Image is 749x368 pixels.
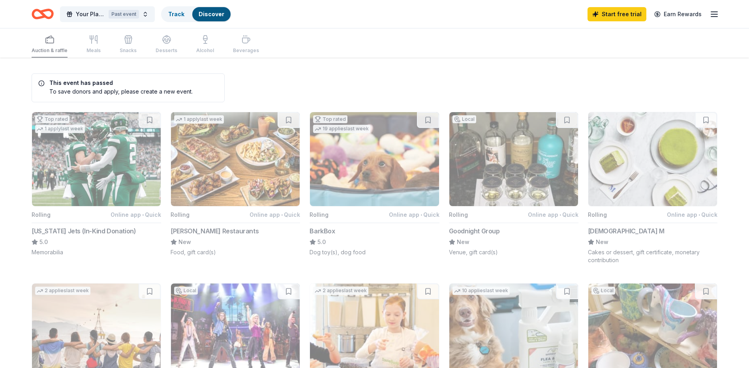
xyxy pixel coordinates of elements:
[650,7,706,21] a: Earn Rewards
[171,112,300,256] button: Image for Thompson Restaurants1 applylast weekRollingOnline app•Quick[PERSON_NAME] RestaurantsNew...
[109,10,139,19] div: Past event
[76,9,105,19] span: Your Placeholder Event
[449,112,578,256] button: Image for Goodnight GroupLocalRollingOnline app•QuickGoodnight GroupNewVenue, gift card(s)
[38,80,193,86] h5: This event has passed
[199,11,224,17] a: Discover
[310,112,439,256] button: Image for BarkBoxTop rated19 applieslast weekRollingOnline app•QuickBarkBox5.0Dog toy(s), dog food
[32,5,54,23] a: Home
[60,6,155,22] button: Your Placeholder EventPast event
[588,7,646,21] a: Start free trial
[168,11,184,17] a: Track
[38,87,193,96] div: To save donors and apply, please create a new event.
[588,112,717,264] button: Image for Lady MRollingOnline app•Quick[DEMOGRAPHIC_DATA] MNewCakes or dessert, gift certificate,...
[32,112,161,256] button: Image for New York Jets (In-Kind Donation)Top rated1 applylast weekRollingOnline app•Quick[US_STA...
[161,6,231,22] button: TrackDiscover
